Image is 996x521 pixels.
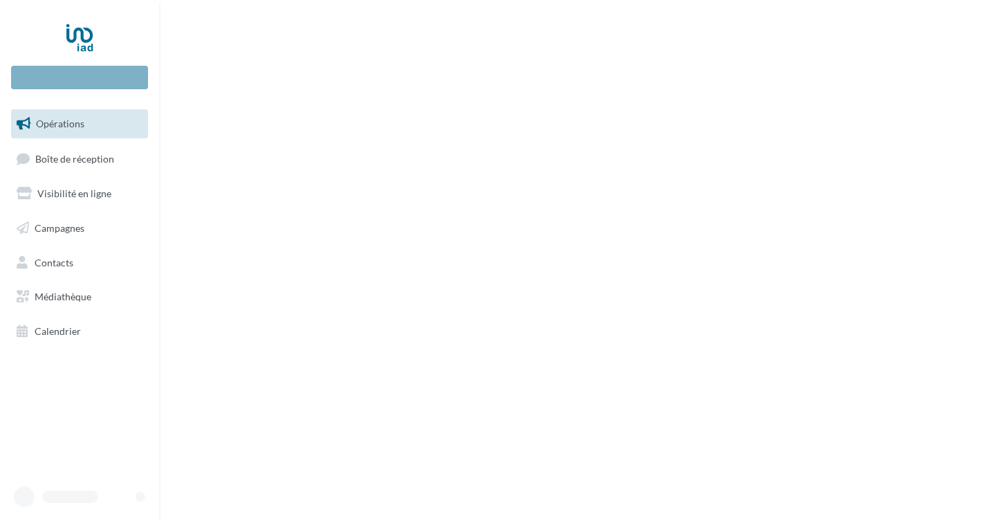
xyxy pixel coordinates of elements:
[8,282,151,311] a: Médiathèque
[35,256,73,268] span: Contacts
[35,291,91,302] span: Médiathèque
[8,109,151,138] a: Opérations
[36,118,84,129] span: Opérations
[35,222,84,234] span: Campagnes
[8,317,151,346] a: Calendrier
[35,325,81,337] span: Calendrier
[8,144,151,174] a: Boîte de réception
[8,214,151,243] a: Campagnes
[11,66,148,89] div: Nouvelle campagne
[8,179,151,208] a: Visibilité en ligne
[35,152,114,164] span: Boîte de réception
[8,248,151,277] a: Contacts
[37,188,111,199] span: Visibilité en ligne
